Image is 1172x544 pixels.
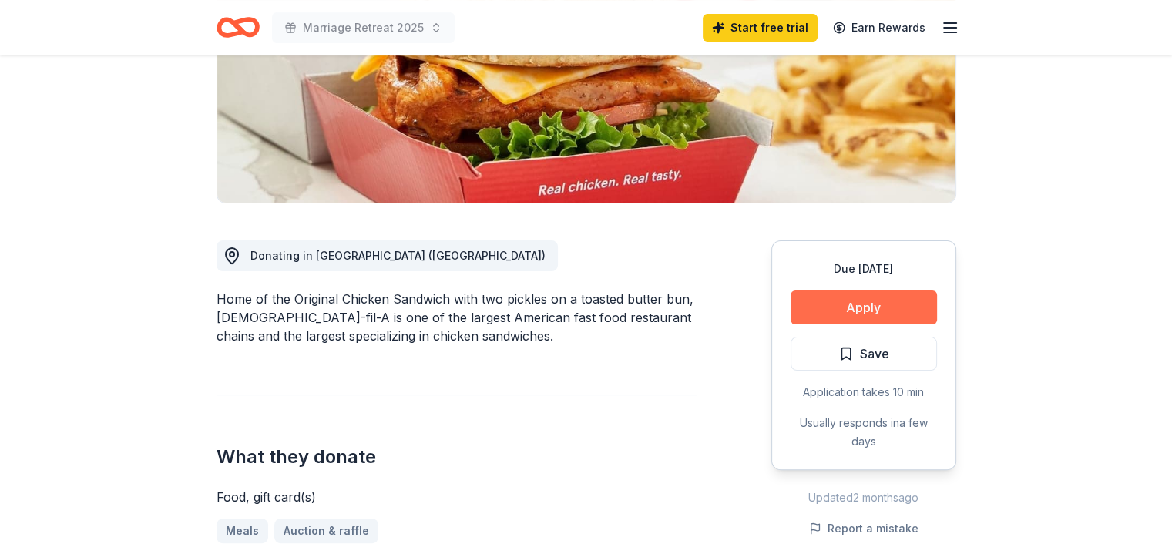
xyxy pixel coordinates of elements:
span: Save [860,344,889,364]
div: Updated 2 months ago [771,489,956,507]
button: Apply [791,290,937,324]
h2: What they donate [217,445,697,469]
div: Due [DATE] [791,260,937,278]
div: Application takes 10 min [791,383,937,401]
div: Usually responds in a few days [791,414,937,451]
button: Report a mistake [809,519,918,538]
span: Donating in [GEOGRAPHIC_DATA] ([GEOGRAPHIC_DATA]) [250,249,546,262]
div: Food, gift card(s) [217,488,697,506]
button: Marriage Retreat 2025 [272,12,455,43]
a: Auction & raffle [274,519,378,543]
a: Meals [217,519,268,543]
button: Save [791,337,937,371]
a: Earn Rewards [824,14,935,42]
span: Marriage Retreat 2025 [303,18,424,37]
a: Start free trial [703,14,818,42]
div: Home of the Original Chicken Sandwich with two pickles on a toasted butter bun, [DEMOGRAPHIC_DATA... [217,290,697,345]
a: Home [217,9,260,45]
